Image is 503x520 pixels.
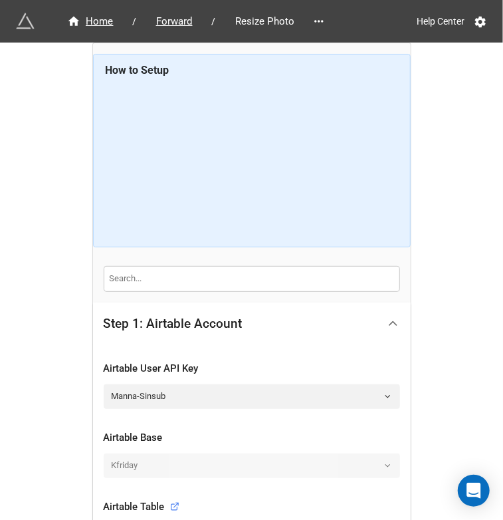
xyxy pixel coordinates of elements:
span: Forward [148,14,201,29]
img: miniextensions-icon.73ae0678.png [16,12,35,31]
a: Forward [142,13,207,29]
div: Airtable Base [104,430,400,446]
div: Airtable User API Key [104,361,400,377]
nav: breadcrumb [53,13,308,29]
a: Home [53,13,128,29]
div: Open Intercom Messenger [458,475,490,507]
div: Home [67,14,114,29]
li: / [133,15,137,29]
iframe: YouTube video player [105,83,398,236]
input: Search... [104,266,400,291]
a: Help Center [407,9,474,33]
div: Step 1: Airtable Account [104,317,243,330]
li: / [212,15,216,29]
div: Step 1: Airtable Account [93,303,411,345]
b: How to Setup [105,64,169,76]
span: Resize Photo [227,14,303,29]
a: Manna-Sinsub [104,384,400,408]
div: Airtable Table [104,499,179,515]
